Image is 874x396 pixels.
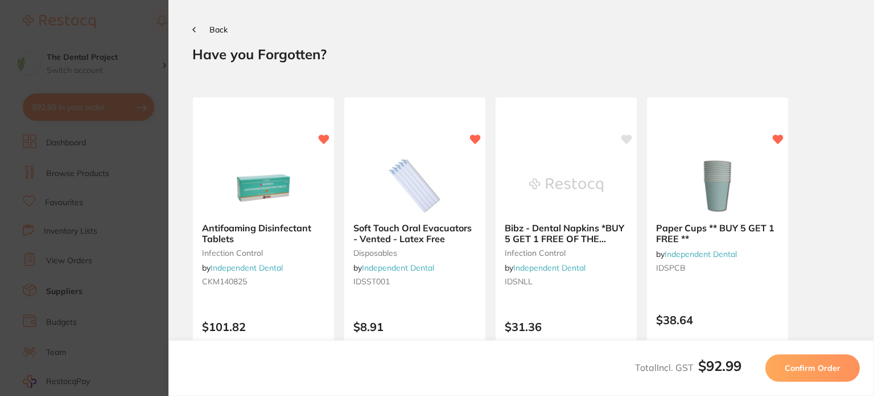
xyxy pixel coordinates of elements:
small: infection control [202,248,325,258]
p: $8.91 [353,320,476,333]
small: CKM140825 [202,277,325,286]
h2: Have you Forgotten? [192,46,850,63]
small: IDSNLL [505,277,628,286]
small: IDSST001 [353,277,476,286]
b: Bibz - Dental Napkins *BUY 5 GET 1 FREE OF THE SAME**PRICE DROP** - 2 Ply - Large, Lavender [505,223,628,244]
button: Confirm Order [765,354,860,382]
b: $92.99 [698,357,741,374]
span: Total Incl. GST [635,362,741,373]
small: infection control [505,248,628,258]
p: $31.36 [505,320,628,333]
small: IDSPCB [656,263,779,272]
p: $101.82 [202,320,325,333]
span: by [656,249,737,259]
b: Antifoaming Disinfectant Tablets [202,223,325,244]
b: Paper Cups ** BUY 5 GET 1 FREE ** [656,223,779,244]
button: Back [192,25,228,34]
img: Bibz - Dental Napkins *BUY 5 GET 1 FREE OF THE SAME**PRICE DROP** - 2 Ply - Large, Lavender [529,157,603,214]
a: Independent Dental [665,249,737,259]
b: Soft Touch Oral Evacuators - Vented - Latex Free [353,223,476,244]
span: by [353,263,434,273]
p: $38.64 [656,313,779,326]
span: by [202,263,283,273]
a: Independent Dental [362,263,434,273]
a: Independent Dental [513,263,586,273]
span: Back [209,25,228,35]
img: Soft Touch Oral Evacuators - Vented - Latex Free [378,157,452,214]
a: Independent Dental [211,263,283,273]
span: Confirm Order [785,363,840,373]
img: Antifoaming Disinfectant Tablets [226,157,300,214]
span: by [505,263,586,273]
img: Paper Cups ** BUY 5 GET 1 FREE ** [681,157,755,214]
small: disposables [353,248,476,258]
